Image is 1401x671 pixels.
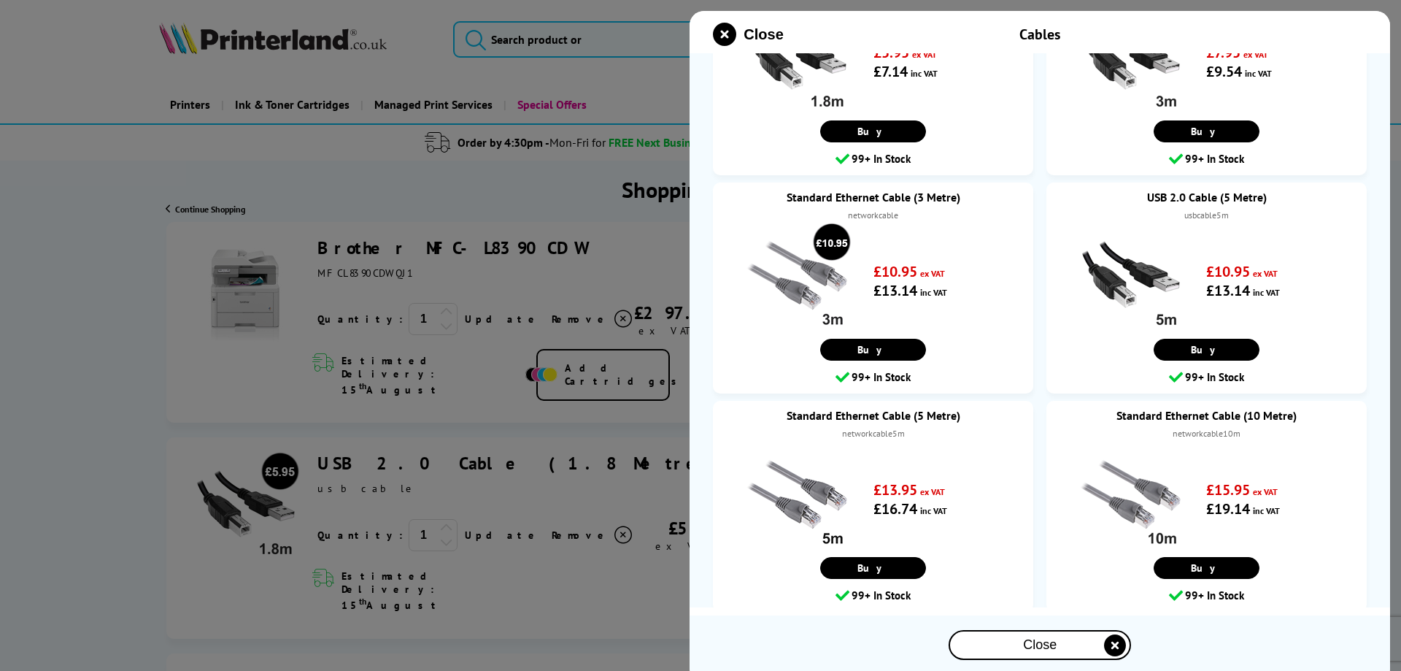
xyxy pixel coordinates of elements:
[1185,150,1244,169] span: 99+ In Stock
[1253,505,1280,516] span: inc VAT
[727,426,1019,441] div: networkcable5m
[742,4,852,114] img: USB 2.0 Cable (1.8 Metre)
[873,43,909,62] strong: £5.95
[727,208,1019,223] div: networkcable
[1253,268,1278,279] span: ex VAT
[820,339,926,361] a: Buy
[713,23,783,46] button: close modal
[727,190,1019,204] a: Standard Ethernet Cable (3 Metre)
[1185,368,1244,387] span: 99+ In Stock
[1154,339,1259,361] a: Buy
[1061,208,1352,223] div: usbcable5m
[1253,287,1280,298] span: inc VAT
[1076,223,1185,332] img: USB 2.0 Cable (5 Metre)
[1076,442,1185,551] img: Standard Ethernet Cable (10 Metre)
[1243,49,1268,60] span: ex VAT
[873,499,917,518] strong: £16.74
[852,150,911,169] span: 99+ In Stock
[852,586,911,605] span: 99+ In Stock
[873,62,908,81] strong: £7.14
[920,486,945,497] span: ex VAT
[1245,68,1272,79] span: inc VAT
[873,262,917,281] strong: £10.95
[1076,4,1185,114] img: USB 2.0 Cable (3 metre)
[844,25,1236,44] div: Cables
[949,630,1131,660] button: close modal
[1206,262,1250,281] strong: £10.95
[1206,499,1250,518] strong: £19.14
[1206,281,1250,300] strong: £13.14
[1206,62,1242,81] strong: £9.54
[1154,120,1259,142] a: Buy
[1206,480,1250,499] strong: £15.95
[1253,486,1278,497] span: ex VAT
[873,281,917,300] strong: £13.14
[742,442,852,551] img: Standard Ethernet Cable (5 Metre)
[820,557,926,579] a: Buy
[1206,43,1240,62] strong: £7.95
[820,120,926,142] a: Buy
[1185,586,1244,605] span: 99+ In Stock
[911,68,938,79] span: inc VAT
[1023,637,1057,653] span: Close
[920,268,945,279] span: ex VAT
[912,49,937,60] span: ex VAT
[744,26,783,43] span: Close
[920,287,947,298] span: inc VAT
[1061,426,1352,441] div: networkcable10m
[920,505,947,516] span: inc VAT
[1061,190,1352,204] a: USB 2.0 Cable (5 Metre)
[727,408,1019,423] a: Standard Ethernet Cable (5 Metre)
[873,480,917,499] strong: £13.95
[1154,557,1259,579] a: Buy
[1061,408,1352,423] a: Standard Ethernet Cable (10 Metre)
[742,223,852,332] img: Standard Ethernet Cable (3 Metre)
[852,368,911,387] span: 99+ In Stock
